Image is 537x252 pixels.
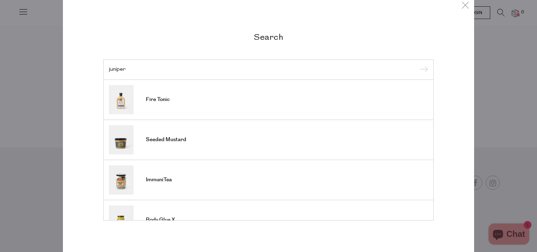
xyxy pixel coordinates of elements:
img: ImmuniTea [109,165,134,194]
span: Body Glue X [146,216,175,223]
a: ImmuniTea [109,165,428,194]
a: Body Glue X [109,205,428,234]
a: Seeded Mustard [109,125,428,154]
span: Seeded Mustard [146,136,186,143]
span: Fire Tonic [146,96,170,103]
h2: Search [103,32,434,42]
span: ImmuniTea [146,176,172,183]
img: Body Glue X [109,205,134,234]
img: Fire Tonic [109,85,134,114]
input: Search [109,67,428,72]
img: Seeded Mustard [109,125,134,154]
a: Fire Tonic [109,85,428,114]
